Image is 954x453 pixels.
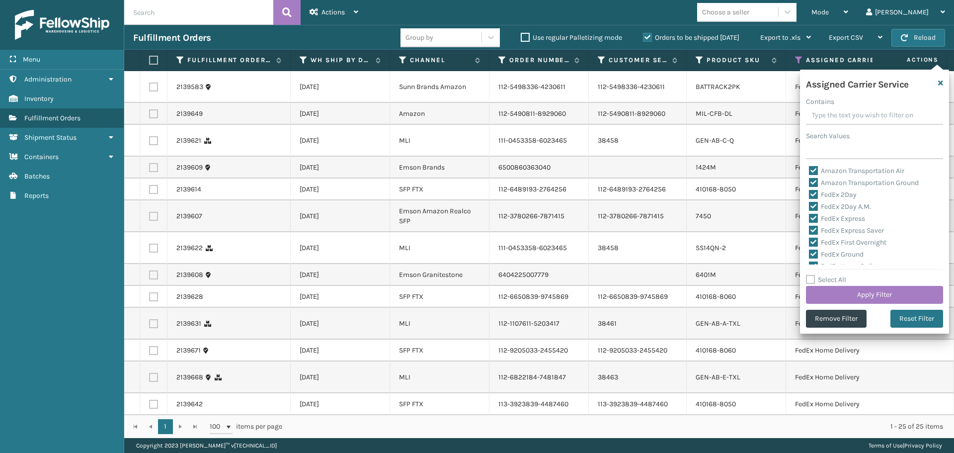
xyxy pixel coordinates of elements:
td: [DATE] [291,71,390,103]
a: 1 [158,419,173,434]
td: SFP FTX [390,286,489,308]
td: 112-3780266-7871415 [589,200,687,232]
td: MLI [390,125,489,157]
span: Actions [321,8,345,16]
td: [DATE] [291,179,390,200]
td: 112-5490811-8929060 [589,103,687,125]
label: FedEx Ground [809,250,864,259]
td: 38461 [589,308,687,340]
button: Remove Filter [806,310,867,328]
label: Order Number [509,56,569,65]
td: SFP FTX [390,393,489,415]
span: Batches [24,172,50,181]
td: 112-9205033-2455420 [489,340,589,362]
td: 112-3780266-7871415 [489,200,589,232]
span: Shipment Status [24,133,77,142]
label: Product SKU [707,56,767,65]
a: Terms of Use [869,442,903,449]
td: Emson Amazon Realco SFP [390,200,489,232]
td: SFP FTX [390,179,489,200]
td: 38458 [589,232,687,264]
a: SS14QN-2 [696,244,726,252]
label: Amazon Transportation Ground [809,179,919,187]
p: Copyright 2023 [PERSON_NAME]™ v [TECHNICAL_ID] [136,438,277,453]
h4: Assigned Carrier Service [806,76,909,91]
div: Group by [405,32,433,43]
td: 38458 [589,125,687,157]
div: Choose a seller [702,7,749,17]
a: 2139649 [176,109,203,119]
td: 112-6650839-9745869 [589,286,687,308]
span: Administration [24,75,72,84]
td: MLI [390,362,489,393]
a: 2139642 [176,399,203,409]
a: 2139671 [176,346,201,356]
a: 2139607 [176,211,202,221]
label: Contains [806,96,834,107]
a: 410168-8050 [696,400,736,408]
td: SFP FTX [390,340,489,362]
td: 112-5490811-8929060 [489,103,589,125]
label: FedEx 2Day A.M. [809,202,871,211]
button: Reload [891,29,945,47]
a: 7450 [696,212,711,220]
span: items per page [210,419,282,434]
span: Export to .xls [760,33,800,42]
td: Amazon [390,103,489,125]
a: 410168-8060 [696,292,736,301]
a: 2139621 [176,136,201,146]
a: BATTRACK2PK [696,83,740,91]
span: Fulfillment Orders [24,114,80,122]
label: FedEx First Overnight [809,238,886,247]
a: GEN-AB-E-TXL [696,373,740,381]
span: 100 [210,422,225,432]
a: GEN-AB-C-Q [696,136,734,145]
a: 2139609 [176,163,203,173]
a: 2139668 [176,372,203,382]
a: Privacy Policy [904,442,942,449]
td: 113-3923839-4487460 [489,393,589,415]
td: 6500860363040 [489,157,589,179]
label: FedEx Express [809,214,865,223]
a: 2139608 [176,270,203,280]
h3: Fulfillment Orders [133,32,211,44]
td: [DATE] [291,362,390,393]
td: [DATE] [291,157,390,179]
td: 111-0453358-6023465 [489,125,589,157]
td: [DATE] [291,340,390,362]
td: 112-6822184-7481847 [489,362,589,393]
td: [DATE] [291,286,390,308]
span: Actions [875,52,945,68]
td: [DATE] [291,308,390,340]
td: 112-5498336-4230611 [489,71,589,103]
a: 2139628 [176,292,203,302]
a: 2139631 [176,319,201,329]
label: Amazon Transportation Air [809,167,904,175]
label: WH Ship By Date [311,56,371,65]
a: 1424M [696,163,716,172]
span: Menu [23,55,40,64]
a: 6401M [696,271,716,279]
input: Type the text you wish to filter on [806,107,943,125]
td: [DATE] [291,125,390,157]
label: Channel [410,56,470,65]
td: 38463 [589,362,687,393]
span: Export CSV [829,33,863,42]
td: [DATE] [291,232,390,264]
span: Mode [811,8,829,16]
td: Emson Granitestone [390,264,489,286]
td: MLI [390,308,489,340]
label: Orders to be shipped [DATE] [643,33,739,42]
img: logo [15,10,109,40]
a: MIL-CFB-DL [696,109,732,118]
a: 2139583 [176,82,203,92]
td: 112-6489193-2764256 [489,179,589,200]
td: [DATE] [291,200,390,232]
div: 1 - 25 of 25 items [296,422,943,432]
td: 6404225007779 [489,264,589,286]
td: [DATE] [291,103,390,125]
td: 113-3923839-4487460 [589,393,687,415]
td: 112-9205033-2455420 [589,340,687,362]
label: FedEx 2Day [809,190,857,199]
span: Reports [24,191,49,200]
